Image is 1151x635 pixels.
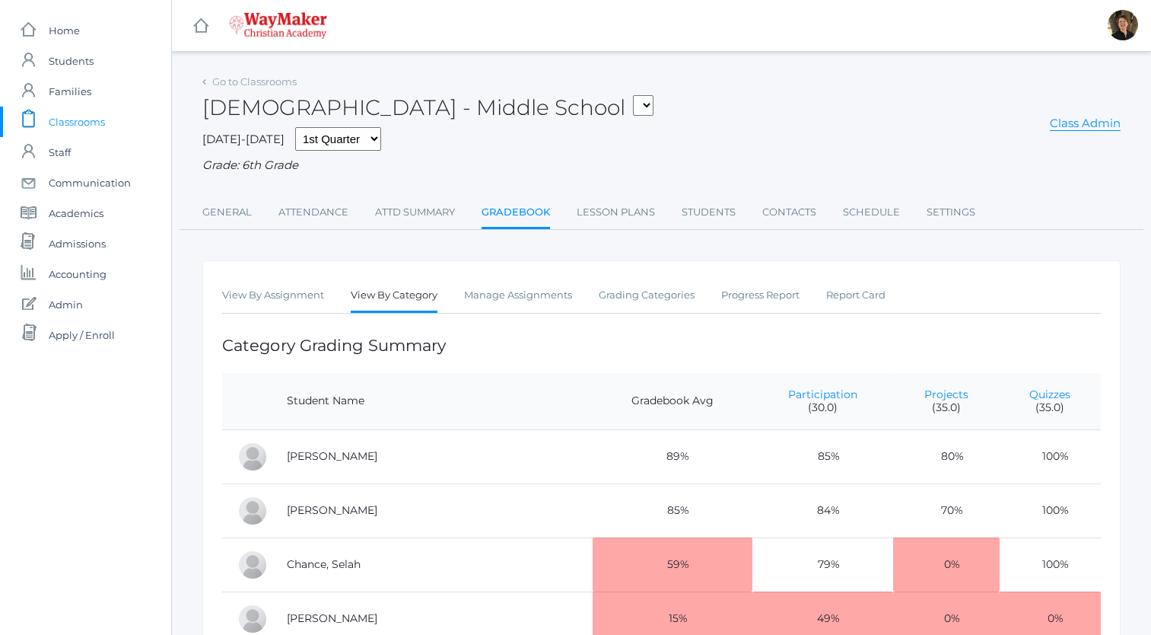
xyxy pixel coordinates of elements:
[752,429,894,483] td: 85%
[1000,429,1101,483] td: 100%
[577,197,655,228] a: Lesson Plans
[593,429,752,483] td: 89%
[202,96,653,120] h2: [DEMOGRAPHIC_DATA] - Middle School
[237,496,268,526] div: Gabby Brozek
[202,132,285,146] span: [DATE]-[DATE]
[752,538,894,592] td: 79%
[49,137,71,168] span: Staff
[237,442,268,472] div: Josey Baker
[1015,401,1086,414] span: (35.0)
[482,197,550,230] a: Gradebook
[287,557,361,571] a: Chance, Selah
[1000,483,1101,538] td: 100%
[202,197,252,228] a: General
[49,228,106,259] span: Admissions
[229,12,327,39] img: 4_waymaker-logo-stack-white.png
[272,373,593,430] th: Student Name
[278,197,348,228] a: Attendance
[375,197,455,228] a: Attd Summary
[49,76,91,107] span: Families
[49,198,103,228] span: Academics
[843,197,900,228] a: Schedule
[287,611,377,625] a: [PERSON_NAME]
[599,280,695,311] a: Grading Categories
[593,483,752,538] td: 85%
[49,15,80,46] span: Home
[826,280,886,311] a: Report Card
[1029,388,1070,401] a: Quizzes
[464,280,572,311] a: Manage Assignments
[768,401,879,414] span: (30.0)
[49,107,105,137] span: Classrooms
[49,289,83,320] span: Admin
[593,538,752,592] td: 59%
[721,280,800,311] a: Progress Report
[237,604,268,634] div: Levi Erner
[908,401,984,414] span: (35.0)
[1050,116,1121,131] a: Class Admin
[927,197,975,228] a: Settings
[593,373,752,430] th: Gradebook Avg
[49,259,107,289] span: Accounting
[49,320,115,350] span: Apply / Enroll
[1108,10,1138,40] div: Dianna Renz
[682,197,736,228] a: Students
[1000,538,1101,592] td: 100%
[893,538,999,592] td: 0%
[788,388,857,401] a: Participation
[49,46,94,76] span: Students
[924,388,968,401] a: Projects
[49,168,131,198] span: Communication
[202,157,1121,174] div: Grade: 6th Grade
[287,449,377,463] a: [PERSON_NAME]
[237,550,268,580] div: Selah Chance
[287,503,377,517] a: [PERSON_NAME]
[212,75,297,88] a: Go to Classrooms
[351,280,437,313] a: View By Category
[752,483,894,538] td: 84%
[222,337,1101,354] h1: Category Grading Summary
[222,280,324,311] a: View By Assignment
[893,483,999,538] td: 70%
[762,197,816,228] a: Contacts
[893,429,999,483] td: 80%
